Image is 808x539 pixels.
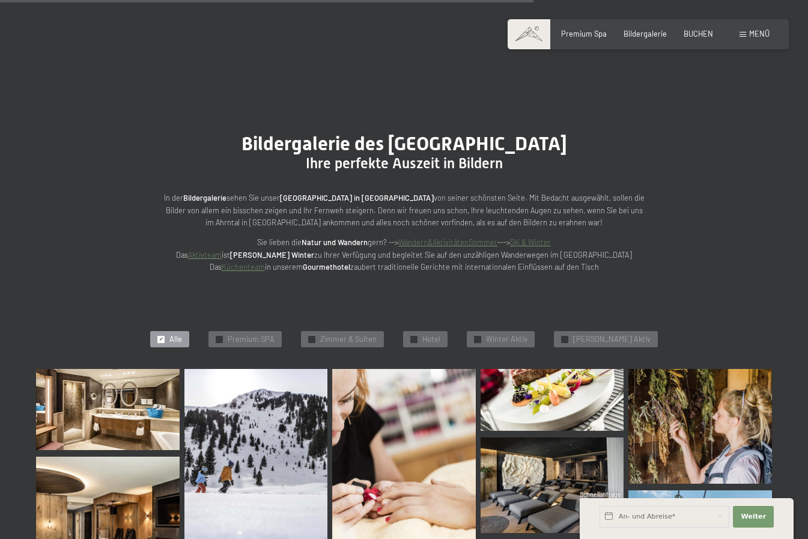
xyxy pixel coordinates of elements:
span: ✓ [159,336,163,343]
span: ✓ [310,336,314,343]
span: ✓ [412,336,416,343]
span: Zimmer & Suiten [320,334,377,345]
img: Bildergalerie [481,369,624,430]
a: Küchenteam [222,262,265,272]
span: [PERSON_NAME] Aktiv [573,334,651,345]
button: Weiter [733,506,774,528]
a: Wandern&AktivitätenSommer [398,237,497,247]
p: Sie lieben die gern? --> ---> Das ist zu Ihrer Verfügung und begleitet Sie auf den unzähligen Wan... [164,236,645,273]
a: Ski & Winter [510,237,551,247]
a: Premium Spa [561,29,607,38]
span: Premium SPA [228,334,275,345]
p: In der sehen Sie unser von seiner schönsten Seite. Mit Bedacht ausgewählt, sollen die Bilder von ... [164,192,645,228]
a: BUCHEN [684,29,713,38]
strong: [GEOGRAPHIC_DATA] in [GEOGRAPHIC_DATA] [280,193,434,203]
strong: Bildergalerie [183,193,226,203]
span: Alle [169,334,182,345]
strong: [PERSON_NAME] Winter [230,250,314,260]
span: Menü [749,29,770,38]
img: Bildergalerie [481,437,624,533]
span: Ihre perfekte Auszeit in Bildern [306,155,503,172]
span: ✓ [476,336,480,343]
img: Bildergalerie [36,369,180,449]
strong: Gourmethotel [303,262,350,272]
span: Hotel [422,334,440,345]
span: Weiter [741,512,766,522]
span: ✓ [217,336,222,343]
a: Aktivteam [188,250,222,260]
strong: Natur und Wandern [302,237,368,247]
span: Winter Aktiv [486,334,527,345]
a: Bildergalerie [624,29,667,38]
span: ✓ [563,336,567,343]
span: Schnellanfrage [580,491,621,498]
span: Bildergalerie des [GEOGRAPHIC_DATA] [241,132,567,155]
img: Bildergalerie [628,369,772,484]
